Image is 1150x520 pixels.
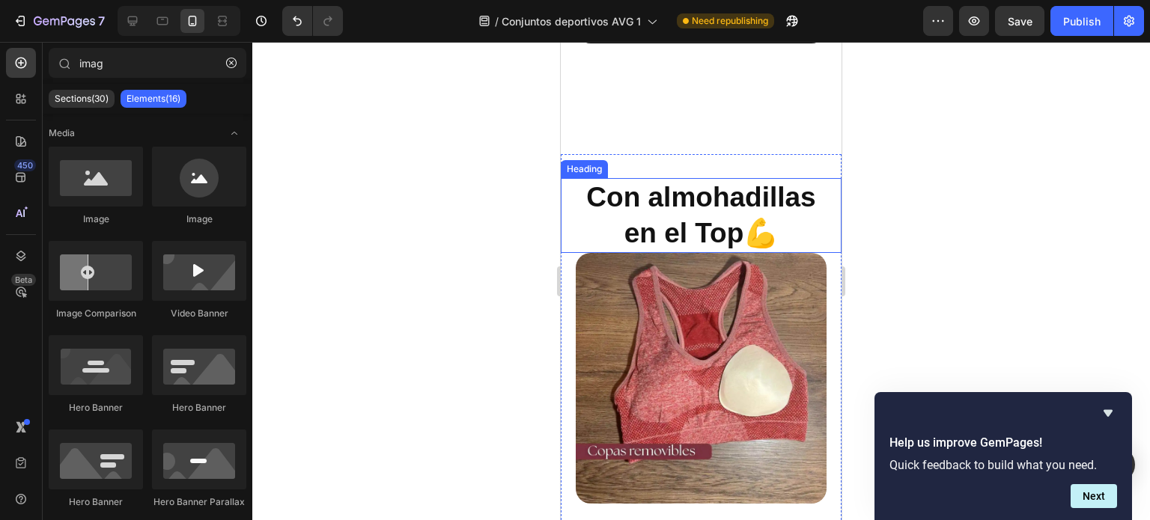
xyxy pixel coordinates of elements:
span: Save [1008,15,1032,28]
div: Hero Banner [49,401,143,415]
p: Elements(16) [127,93,180,105]
p: 7 [98,12,105,30]
button: Hide survey [1099,404,1117,422]
button: Next question [1071,484,1117,508]
iframe: Design area [561,42,842,520]
p: Sections(30) [55,93,109,105]
div: Hero Banner [49,495,143,509]
div: Image [49,212,143,226]
div: Undo/Redo [282,6,343,36]
div: Image Comparison [49,307,143,320]
span: Need republishing [692,14,768,28]
div: Help us improve GemPages! [889,404,1117,508]
div: Video Banner [152,307,246,320]
h2: Help us improve GemPages! [889,434,1117,452]
p: Quick feedback to build what you need. [889,458,1117,472]
span: Toggle open [222,121,246,145]
div: Hero Banner Parallax [152,495,246,509]
button: Publish [1050,6,1113,36]
button: 7 [6,6,112,36]
div: Hero Banner [152,401,246,415]
input: Search Sections & Elements [49,48,246,78]
div: 450 [14,159,36,171]
span: Media [49,126,75,140]
div: Publish [1063,13,1101,29]
div: Image [152,212,246,226]
span: / [495,13,499,29]
div: Beta [11,274,36,286]
span: Conjuntos deportivos AVG 1 [502,13,641,29]
button: Save [995,6,1044,36]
